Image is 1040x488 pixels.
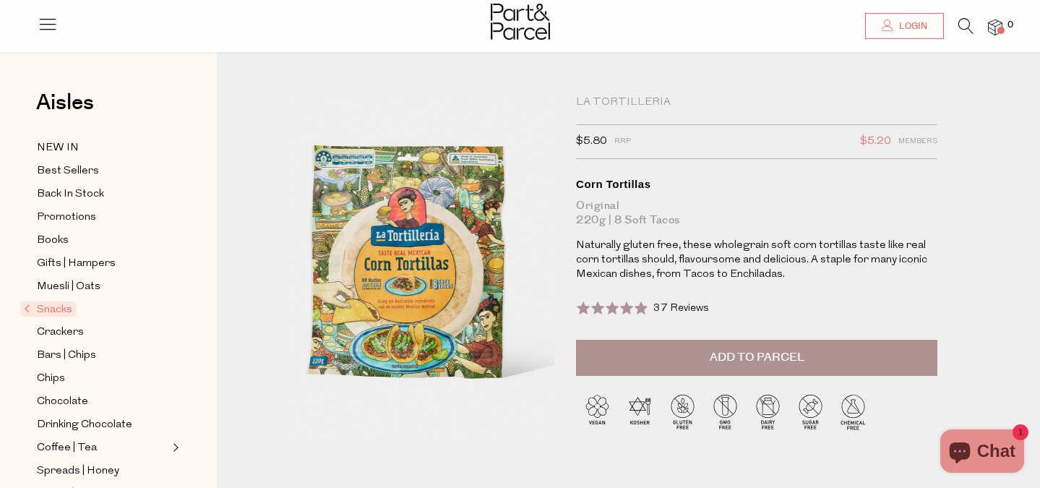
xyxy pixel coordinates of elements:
[37,416,132,434] span: Drinking Chocolate
[37,231,168,249] a: Books
[704,390,747,433] img: P_P-ICONS-Live_Bec_V11_GMO_Free.svg
[895,20,927,33] span: Login
[710,349,804,366] span: Add to Parcel
[37,370,65,388] span: Chips
[37,186,104,203] span: Back In Stock
[576,95,937,110] div: La Tortilleria
[37,255,116,273] span: Gifts | Hampers
[37,324,84,341] span: Crackers
[20,301,76,317] span: Snacks
[37,139,168,157] a: NEW IN
[37,278,168,296] a: Muesli | Oats
[36,87,94,119] span: Aisles
[576,239,937,282] p: Naturally gluten free, these wholegrain soft corn tortillas taste like real corn tortillas should...
[37,369,168,388] a: Chips
[576,199,937,228] div: Original 220g | 8 Soft Tacos
[37,440,97,457] span: Coffee | Tea
[37,185,168,203] a: Back In Stock
[619,390,661,433] img: P_P-ICONS-Live_Bec_V11_Kosher.svg
[789,390,832,433] img: P_P-ICONS-Live_Bec_V11_Sugar_Free.svg
[37,163,99,180] span: Best Sellers
[898,132,937,151] span: Members
[491,4,550,40] img: Part&Parcel
[37,463,119,480] span: Spreads | Honey
[37,232,69,249] span: Books
[936,429,1028,476] inbox-online-store-chat: Shopify online store chat
[860,132,891,151] span: $5.20
[37,393,88,411] span: Chocolate
[653,303,709,314] span: 37 Reviews
[37,347,96,364] span: Bars | Chips
[37,254,168,273] a: Gifts | Hampers
[24,301,168,318] a: Snacks
[1004,19,1017,32] span: 0
[576,177,937,192] div: Corn Tortillas
[37,439,168,457] a: Coffee | Tea
[37,278,100,296] span: Muesli | Oats
[37,462,168,480] a: Spreads | Honey
[576,390,619,433] img: P_P-ICONS-Live_Bec_V11_Vegan.svg
[614,132,631,151] span: RRP
[747,390,789,433] img: P_P-ICONS-Live_Bec_V11_Dairy_Free.svg
[37,209,96,226] span: Promotions
[576,340,937,376] button: Add to Parcel
[661,390,704,433] img: P_P-ICONS-Live_Bec_V11_Gluten_Free.svg
[576,132,607,151] span: $5.80
[36,92,94,128] a: Aisles
[37,140,79,157] span: NEW IN
[37,208,168,226] a: Promotions
[37,323,168,341] a: Crackers
[832,390,874,433] img: P_P-ICONS-Live_Bec_V11_Chemical_Free.svg
[988,20,1002,35] a: 0
[37,162,168,180] a: Best Sellers
[865,13,944,39] a: Login
[37,416,168,434] a: Drinking Chocolate
[37,393,168,411] a: Chocolate
[37,346,168,364] a: Bars | Chips
[169,439,179,456] button: Expand/Collapse Coffee | Tea
[260,95,554,442] img: Corn Tortillas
